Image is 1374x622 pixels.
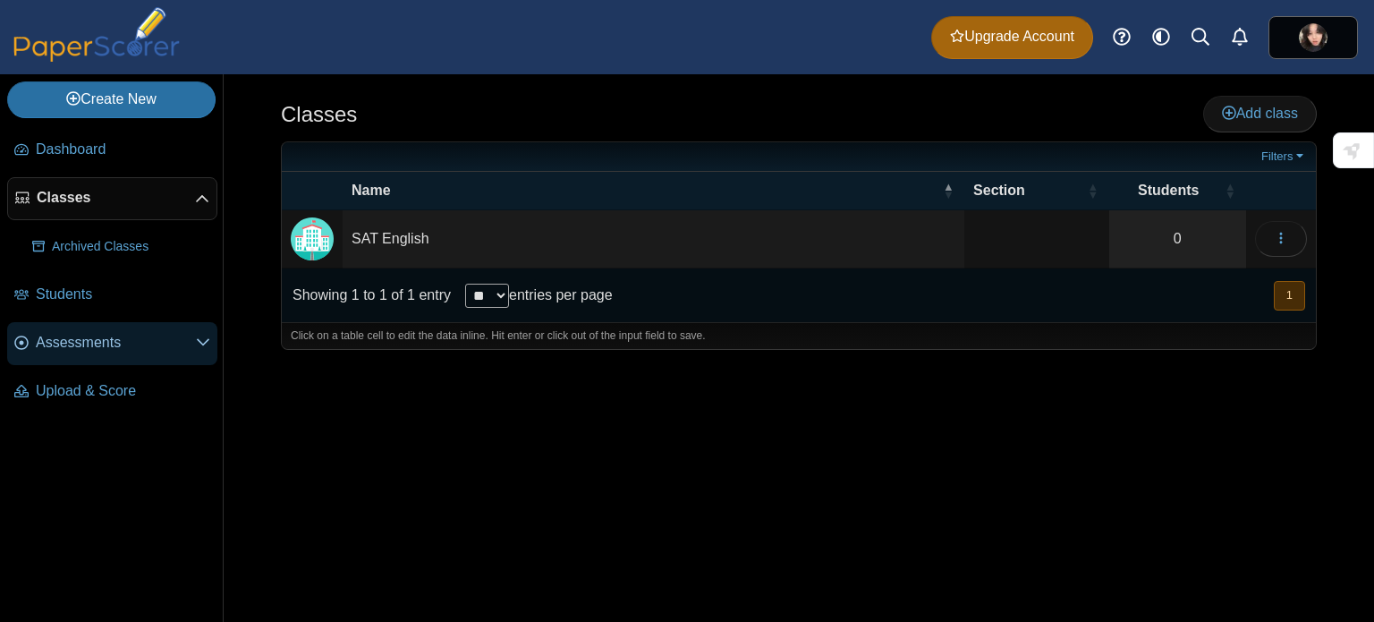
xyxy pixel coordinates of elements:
a: Dashboard [7,129,217,172]
span: Students [36,285,210,304]
span: Classes [37,188,195,208]
a: Alerts [1220,18,1259,57]
a: Classes [7,177,217,220]
button: 1 [1274,281,1305,311]
a: ps.AhgmnTCHGUIz4gos [1268,16,1358,59]
a: Students [7,274,217,317]
img: PaperScorer [7,7,186,62]
span: Fart Face [1299,23,1327,52]
img: Locally created class [291,217,334,260]
span: Assessments [36,333,196,353]
nav: pagination [1272,281,1305,311]
a: Assessments [7,322,217,365]
span: Add class [1222,106,1298,121]
img: ps.AhgmnTCHGUIz4gos [1299,23,1327,52]
td: SAT English [343,210,964,268]
a: Archived Classes [25,226,217,268]
span: Students [1138,183,1199,198]
a: Upgrade Account [931,16,1093,59]
span: Students : Activate to sort [1225,172,1235,209]
span: Archived Classes [52,238,210,256]
span: Section : Activate to sort [1088,172,1098,209]
a: 0 [1109,210,1246,268]
a: Filters [1257,148,1311,166]
span: Section [973,183,1025,198]
label: entries per page [509,287,613,302]
a: PaperScorer [7,49,186,64]
span: Upgrade Account [950,27,1074,47]
div: Showing 1 to 1 of 1 entry [282,268,451,322]
span: Dashboard [36,140,210,159]
span: Name : Activate to invert sorting [943,172,954,209]
span: Upload & Score [36,381,210,401]
h1: Classes [281,99,357,130]
a: Add class [1203,96,1317,132]
a: Upload & Score [7,371,217,413]
div: Click on a table cell to edit the data inline. Hit enter or click out of the input field to save. [282,322,1316,349]
a: Create New [7,81,216,117]
span: Name [352,183,391,198]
